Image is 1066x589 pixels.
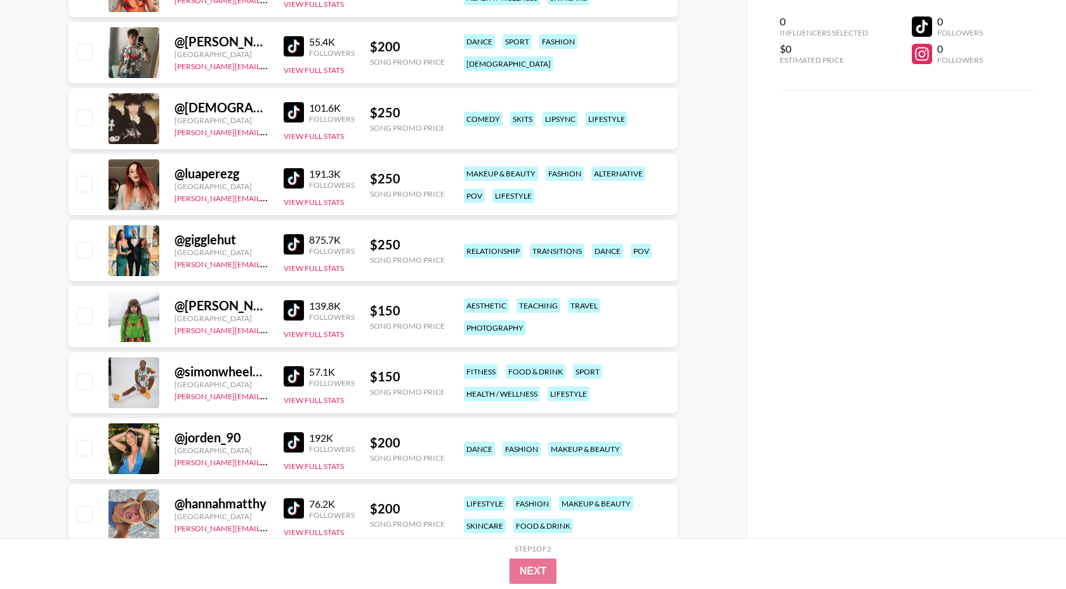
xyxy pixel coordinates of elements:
[309,180,355,190] div: Followers
[284,498,304,519] img: TikTok
[309,498,355,510] div: 76.2K
[370,519,445,529] div: Song Promo Price
[174,521,423,533] a: [PERSON_NAME][EMAIL_ADDRESS][PERSON_NAME][DOMAIN_NAME]
[284,366,304,387] img: TikTok
[174,446,268,455] div: [GEOGRAPHIC_DATA]
[174,257,362,269] a: [PERSON_NAME][EMAIL_ADDRESS][DOMAIN_NAME]
[309,300,355,312] div: 139.8K
[174,512,268,521] div: [GEOGRAPHIC_DATA]
[513,519,573,533] div: food & drink
[284,131,344,141] button: View Full Stats
[543,112,578,126] div: lipsync
[284,65,344,75] button: View Full Stats
[174,298,268,314] div: @ [PERSON_NAME]
[513,496,551,511] div: fashion
[464,519,506,533] div: skincare
[284,527,344,537] button: View Full Stats
[174,323,362,335] a: [PERSON_NAME][EMAIL_ADDRESS][DOMAIN_NAME]
[370,321,445,331] div: Song Promo Price
[174,364,268,380] div: @ simonwheeler10
[174,34,268,50] div: @ [PERSON_NAME].[PERSON_NAME].161
[284,432,304,453] img: TikTok
[174,100,268,116] div: @ [DEMOGRAPHIC_DATA]
[780,43,868,55] div: $0
[370,123,445,133] div: Song Promo Price
[464,244,522,258] div: relationship
[284,36,304,56] img: TikTok
[284,300,304,321] img: TikTok
[284,197,344,207] button: View Full Stats
[174,125,362,137] a: [PERSON_NAME][EMAIL_ADDRESS][DOMAIN_NAME]
[370,171,445,187] div: $ 250
[464,166,538,181] div: makeup & beauty
[464,298,509,313] div: aesthetic
[548,442,622,456] div: makeup & beauty
[174,59,423,71] a: [PERSON_NAME][EMAIL_ADDRESS][PERSON_NAME][DOMAIN_NAME]
[309,36,355,48] div: 55.4K
[780,15,868,28] div: 0
[174,430,268,446] div: @ jorden_90
[370,501,445,517] div: $ 200
[309,366,355,378] div: 57.1K
[464,387,540,401] div: health / wellness
[937,15,983,28] div: 0
[309,378,355,388] div: Followers
[548,387,589,401] div: lifestyle
[174,496,268,512] div: @ hannahmatthy
[370,237,445,253] div: $ 250
[937,43,983,55] div: 0
[309,246,355,256] div: Followers
[284,102,304,122] img: TikTok
[464,112,503,126] div: comedy
[309,444,355,454] div: Followers
[174,182,268,191] div: [GEOGRAPHIC_DATA]
[370,105,445,121] div: $ 250
[539,34,577,49] div: fashion
[284,329,344,339] button: View Full Stats
[370,453,445,463] div: Song Promo Price
[174,248,268,257] div: [GEOGRAPHIC_DATA]
[503,442,541,456] div: fashion
[573,364,602,379] div: sport
[174,314,268,323] div: [GEOGRAPHIC_DATA]
[530,244,584,258] div: transitions
[370,189,445,199] div: Song Promo Price
[568,298,600,313] div: travel
[309,234,355,246] div: 875.7K
[546,166,584,181] div: fashion
[370,303,445,319] div: $ 150
[506,364,565,379] div: food & drink
[284,168,304,189] img: TikTok
[937,55,983,65] div: Followers
[464,56,553,71] div: [DEMOGRAPHIC_DATA]
[370,255,445,265] div: Song Promo Price
[174,116,268,125] div: [GEOGRAPHIC_DATA]
[174,380,268,389] div: [GEOGRAPHIC_DATA]
[309,168,355,180] div: 191.3K
[464,321,526,335] div: photography
[937,28,983,37] div: Followers
[174,232,268,248] div: @ gigglehut
[515,544,551,553] div: Step 1 of 2
[464,442,495,456] div: dance
[309,114,355,124] div: Followers
[370,57,445,67] div: Song Promo Price
[309,102,355,114] div: 101.6K
[309,312,355,322] div: Followers
[592,244,623,258] div: dance
[464,34,495,49] div: dance
[503,34,532,49] div: sport
[586,112,628,126] div: lifestyle
[464,364,498,379] div: fitness
[174,50,268,59] div: [GEOGRAPHIC_DATA]
[510,112,535,126] div: skits
[780,55,868,65] div: Estimated Price
[631,244,652,258] div: pov
[174,455,362,467] a: [PERSON_NAME][EMAIL_ADDRESS][DOMAIN_NAME]
[464,496,506,511] div: lifestyle
[559,496,633,511] div: makeup & beauty
[309,510,355,520] div: Followers
[284,234,304,255] img: TikTok
[510,559,557,584] button: Next
[464,189,485,203] div: pov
